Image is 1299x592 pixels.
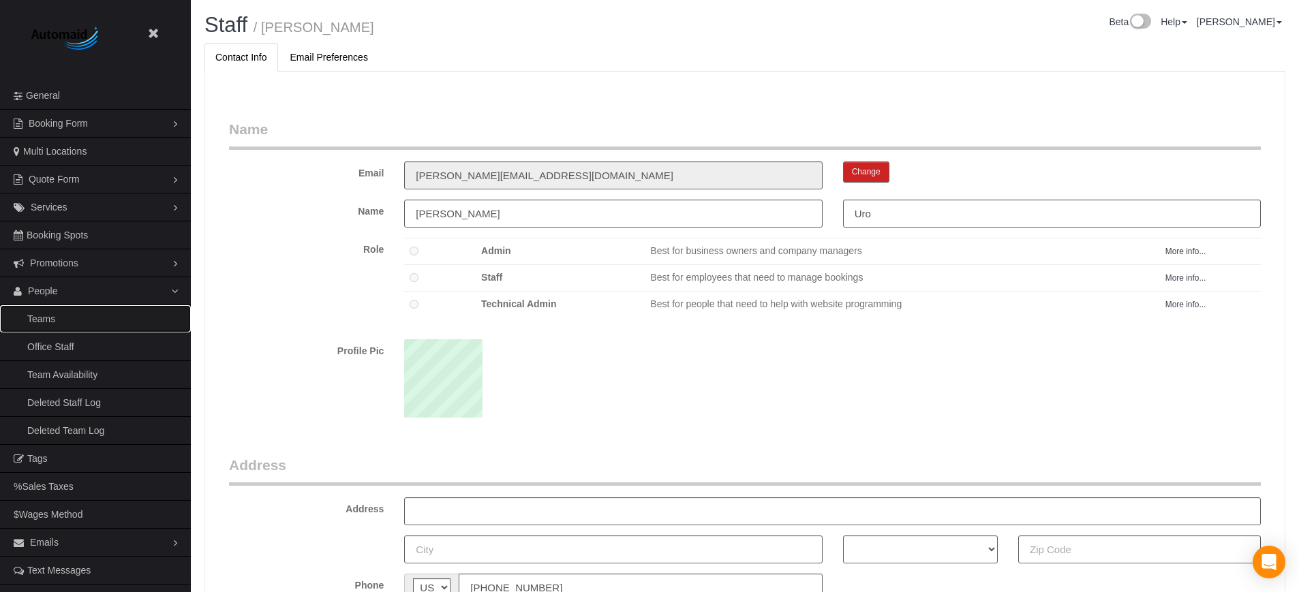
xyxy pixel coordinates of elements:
legend: Name [229,119,1261,150]
label: Role [219,238,394,256]
a: Contact Info [204,43,278,72]
a: [PERSON_NAME] [1197,16,1282,27]
a: Beta [1109,16,1151,27]
a: More info... [1165,300,1206,309]
span: People [28,285,58,296]
label: Address [219,497,394,516]
a: More info... [1165,273,1206,283]
strong: Staff [481,272,502,283]
span: Text Messages [27,565,91,576]
strong: Admin [481,245,511,256]
span: Wages Method [19,509,83,520]
a: Help [1161,16,1187,27]
input: First Name [404,200,822,228]
span: Services [31,202,67,213]
img: New interface [1129,14,1151,31]
input: Last Name [843,200,1261,228]
img: Automaid Logo [24,24,109,54]
a: Staff [204,13,247,37]
small: / [PERSON_NAME] [254,20,374,35]
span: General [26,90,60,101]
input: City [404,535,822,563]
label: Phone [219,574,394,592]
label: Email [219,161,394,180]
legend: Address [229,455,1261,486]
td: Best for business owners and company managers [645,238,1160,264]
td: Best for employees that need to manage bookings [645,264,1160,291]
span: Quote Form [29,174,80,185]
span: Booking Form [29,118,88,129]
span: Tags [27,453,48,464]
div: Open Intercom Messenger [1253,546,1285,578]
a: Email Preferences [279,43,379,72]
b: Technical Admin [481,298,556,309]
span: Sales Taxes [22,481,73,492]
input: Zip Code [1018,535,1261,563]
label: Profile Pic [219,339,394,358]
span: Multi Locations [23,146,87,157]
td: Best for people that need to help with website programming [645,291,1160,317]
span: Emails [30,537,59,548]
span: Booking Spots [27,230,88,240]
span: Promotions [30,258,78,268]
div: You must be a Technical Admin or Admin to perform these actions. [219,238,1271,329]
button: Change [843,161,889,183]
a: More info... [1165,247,1206,256]
label: Name [219,200,394,218]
